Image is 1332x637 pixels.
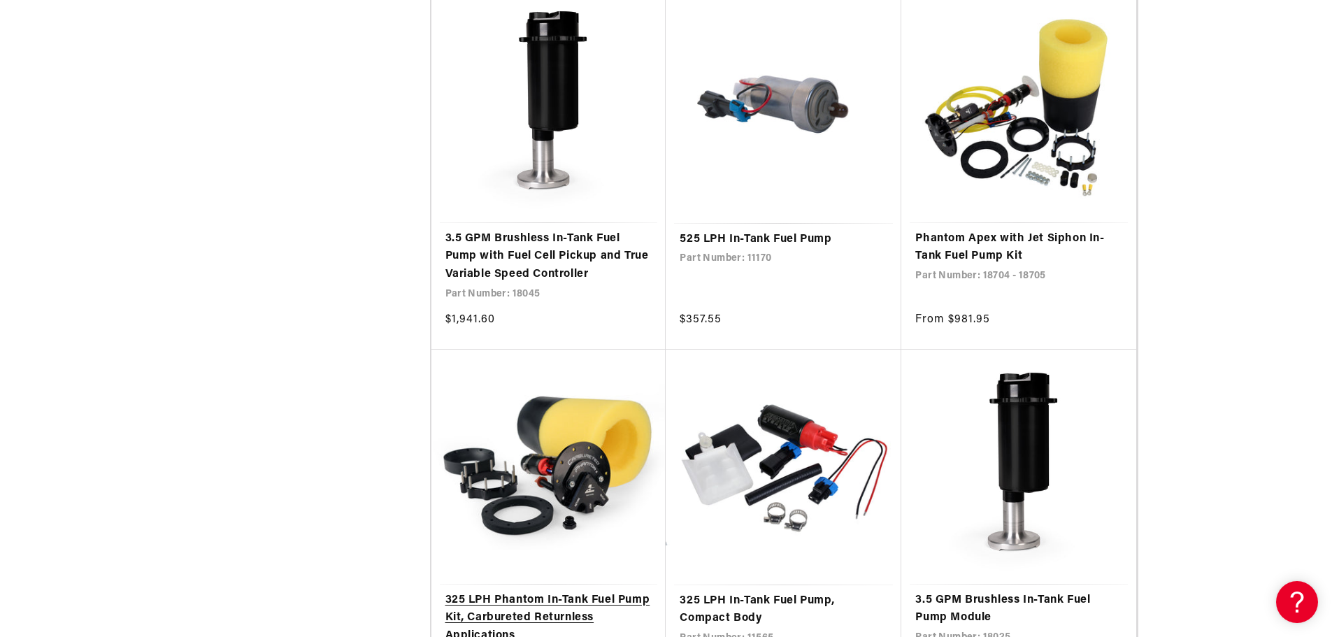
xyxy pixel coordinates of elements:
[680,592,887,628] a: 325 LPH In-Tank Fuel Pump, Compact Body
[445,230,652,284] a: 3.5 GPM Brushless In-Tank Fuel Pump with Fuel Cell Pickup and True Variable Speed Controller
[680,231,887,249] a: 525 LPH In-Tank Fuel Pump
[915,592,1122,627] a: 3.5 GPM Brushless In-Tank Fuel Pump Module
[915,230,1122,266] a: Phantom Apex with Jet Siphon In-Tank Fuel Pump Kit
